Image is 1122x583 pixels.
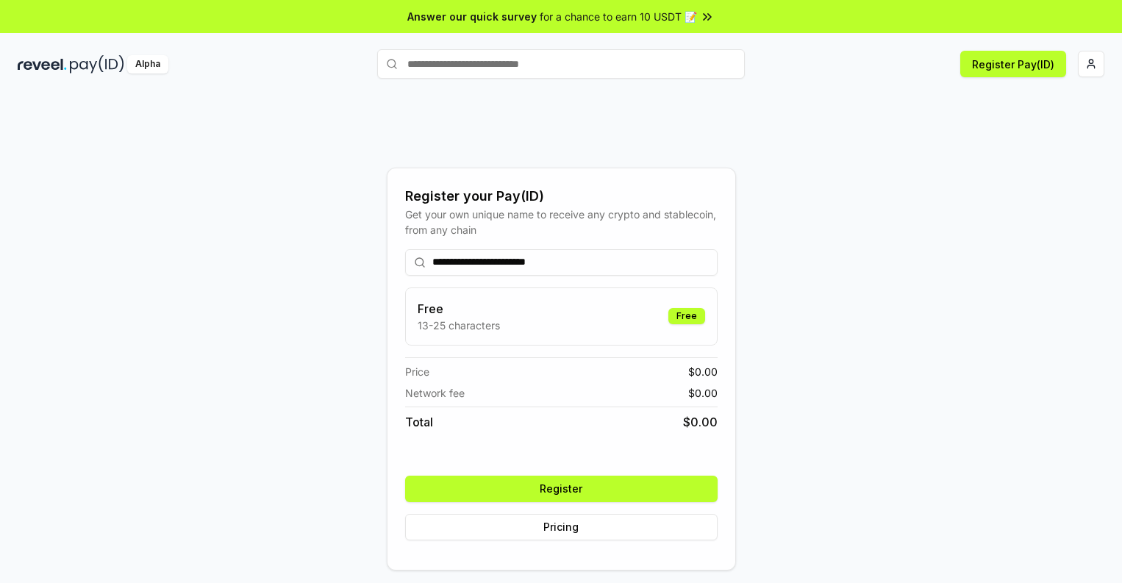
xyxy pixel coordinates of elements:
[405,385,465,401] span: Network fee
[405,413,433,431] span: Total
[418,318,500,333] p: 13-25 characters
[18,55,67,74] img: reveel_dark
[405,514,718,540] button: Pricing
[960,51,1066,77] button: Register Pay(ID)
[683,413,718,431] span: $ 0.00
[405,186,718,207] div: Register your Pay(ID)
[668,308,705,324] div: Free
[688,385,718,401] span: $ 0.00
[688,364,718,379] span: $ 0.00
[405,364,429,379] span: Price
[540,9,697,24] span: for a chance to earn 10 USDT 📝
[405,476,718,502] button: Register
[70,55,124,74] img: pay_id
[407,9,537,24] span: Answer our quick survey
[127,55,168,74] div: Alpha
[418,300,500,318] h3: Free
[405,207,718,237] div: Get your own unique name to receive any crypto and stablecoin, from any chain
